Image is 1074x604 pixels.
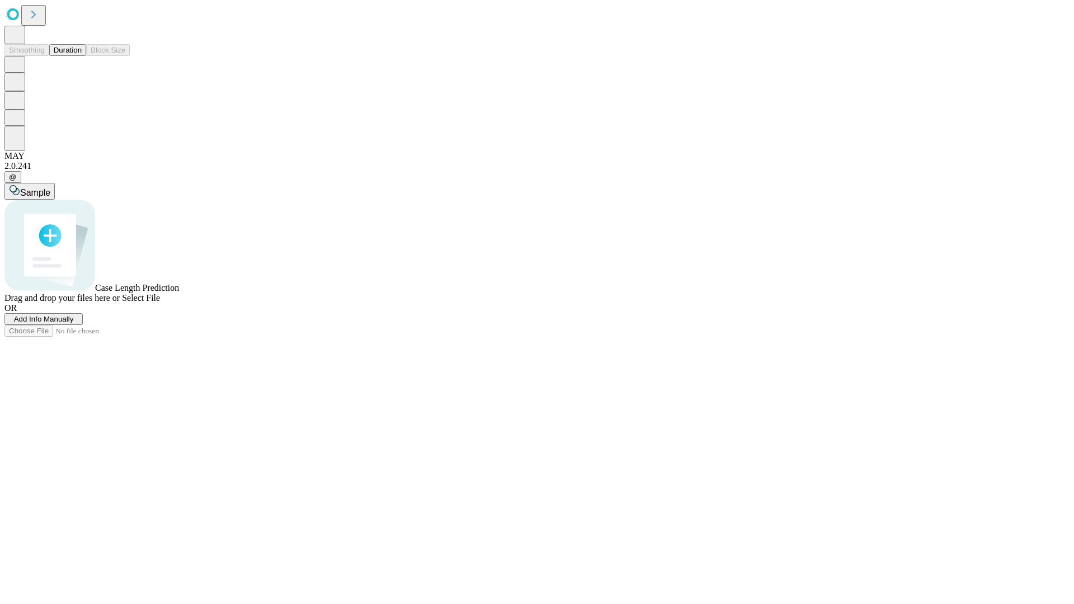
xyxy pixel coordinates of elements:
[14,315,74,323] span: Add Info Manually
[122,293,160,303] span: Select File
[4,161,1070,171] div: 2.0.241
[4,183,55,200] button: Sample
[95,283,179,292] span: Case Length Prediction
[4,44,49,56] button: Smoothing
[4,293,120,303] span: Drag and drop your files here or
[20,188,50,197] span: Sample
[4,313,83,325] button: Add Info Manually
[9,173,17,181] span: @
[4,151,1070,161] div: MAY
[4,303,17,313] span: OR
[86,44,130,56] button: Block Size
[49,44,86,56] button: Duration
[4,171,21,183] button: @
